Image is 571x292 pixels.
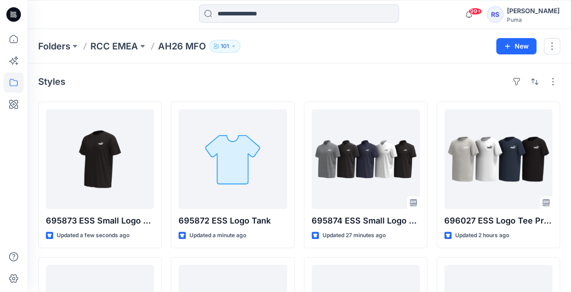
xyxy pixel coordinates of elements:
[444,214,552,227] p: 696027 ESS Logo Tee Pre-school
[487,6,503,23] div: RS
[323,231,386,240] p: Updated 27 minutes ago
[507,5,560,16] div: [PERSON_NAME]
[57,231,129,240] p: Updated a few seconds ago
[46,214,154,227] p: 695873 ESS Small Logo Tee
[158,40,206,53] p: AH26 MFO
[179,109,287,209] a: 695872 ESS Logo Tank
[507,16,560,23] div: Puma
[455,231,509,240] p: Updated 2 hours ago
[312,214,420,227] p: 695874 ESS Small Logo Pique Polo
[444,109,552,209] a: 696027 ESS Logo Tee Pre-school
[38,40,70,53] a: Folders
[46,109,154,209] a: 695873 ESS Small Logo Tee
[221,41,229,51] p: 101
[468,8,482,15] span: 99+
[189,231,246,240] p: Updated a minute ago
[496,38,536,54] button: New
[38,76,65,87] h4: Styles
[312,109,420,209] a: 695874 ESS Small Logo Pique Polo
[209,40,240,53] button: 101
[179,214,287,227] p: 695872 ESS Logo Tank
[90,40,138,53] a: RCC EMEA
